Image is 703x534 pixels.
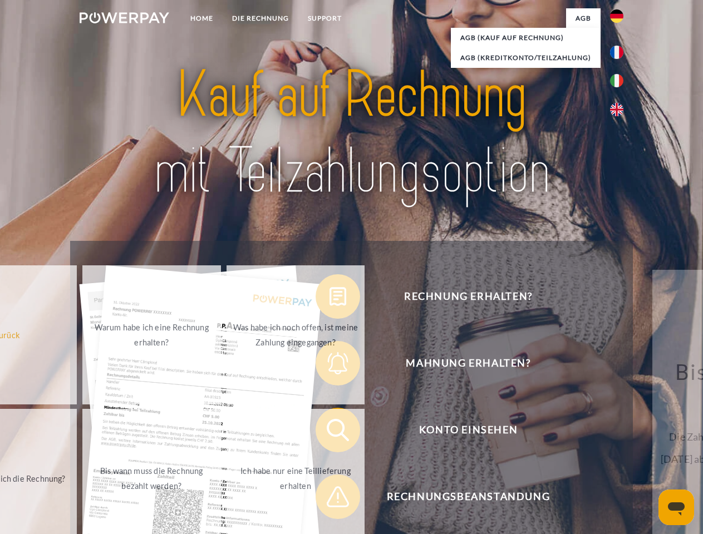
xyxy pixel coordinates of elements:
button: Rechnungsbeanstandung [316,474,605,519]
a: SUPPORT [298,8,351,28]
a: Home [181,8,223,28]
div: Bis wann muss die Rechnung bezahlt werden? [89,463,214,493]
div: Ich habe nur eine Teillieferung erhalten [233,463,358,493]
a: agb [566,8,601,28]
img: logo-powerpay-white.svg [80,12,169,23]
span: Rechnungsbeanstandung [332,474,604,519]
img: de [610,9,623,23]
a: Was habe ich noch offen, ist meine Zahlung eingegangen? [227,265,365,404]
a: DIE RECHNUNG [223,8,298,28]
img: fr [610,46,623,59]
img: en [610,103,623,116]
span: Konto einsehen [332,408,604,452]
img: it [610,74,623,87]
a: AGB (Kreditkonto/Teilzahlung) [451,48,601,68]
div: Warum habe ich eine Rechnung erhalten? [89,320,214,350]
a: AGB (Kauf auf Rechnung) [451,28,601,48]
div: Was habe ich noch offen, ist meine Zahlung eingegangen? [233,320,358,350]
img: title-powerpay_de.svg [106,53,597,213]
button: Konto einsehen [316,408,605,452]
iframe: Schaltfläche zum Öffnen des Messaging-Fensters [658,489,694,525]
